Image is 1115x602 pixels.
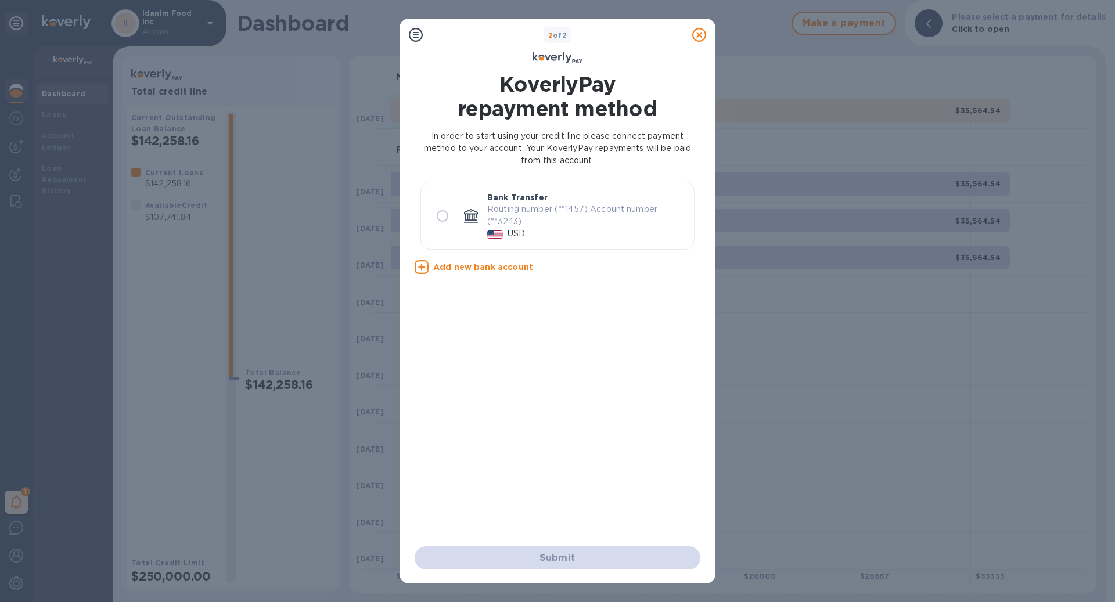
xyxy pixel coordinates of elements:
u: Add new bank account [433,262,533,272]
img: USD [487,230,503,239]
b: of 2 [548,31,567,39]
span: 2 [548,31,553,39]
h1: KoverlyPay repayment method [415,72,700,121]
p: USD [508,228,525,240]
p: Routing number (**1457) Account number (**3243) [487,203,685,228]
p: Bank Transfer [487,192,548,203]
p: In order to start using your credit line please connect payment method to your account. Your Kove... [415,130,700,167]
